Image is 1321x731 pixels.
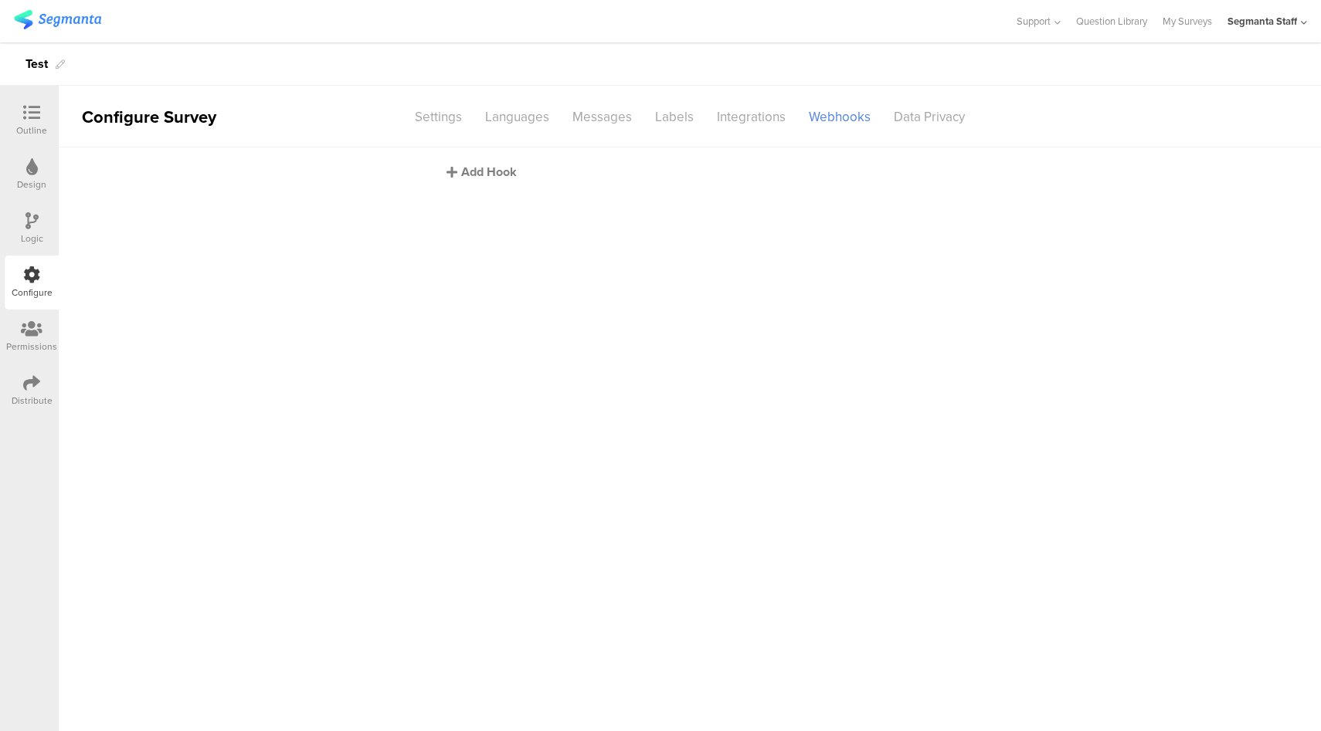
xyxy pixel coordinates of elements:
[403,103,474,130] div: Settings
[21,232,43,245] div: Logic
[797,103,882,130] div: Webhooks
[705,103,797,130] div: Integrations
[644,103,705,130] div: Labels
[6,340,57,354] div: Permissions
[25,52,48,76] div: Test
[16,124,47,137] div: Outline
[1228,14,1297,29] div: Segmanta Staff
[12,394,53,408] div: Distribute
[14,10,101,29] img: segmanta logo
[1017,14,1051,29] span: Support
[17,178,46,191] div: Design
[447,163,941,181] div: Add Hook
[561,103,644,130] div: Messages
[59,104,236,130] div: Configure Survey
[882,103,976,130] div: Data Privacy
[12,286,53,300] div: Configure
[474,103,561,130] div: Languages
